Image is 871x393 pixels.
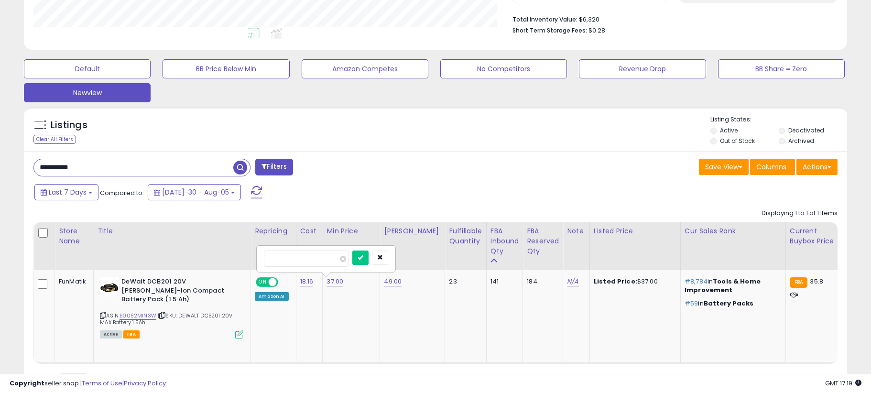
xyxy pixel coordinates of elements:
[277,278,292,286] span: OFF
[49,187,87,197] span: Last 7 Days
[82,379,122,388] a: Terms of Use
[512,15,577,23] b: Total Inventory Value:
[440,59,567,78] button: No Competitors
[790,226,839,246] div: Current Buybox Price
[567,277,578,286] a: N/A
[685,299,698,308] span: #59
[685,299,778,308] p: in
[527,277,555,286] div: 184
[449,226,482,246] div: Fulfillable Quantity
[720,137,755,145] label: Out of Stock
[718,59,845,78] button: BB Share = Zero
[796,159,838,175] button: Actions
[810,277,823,286] span: 35.8
[255,226,292,236] div: Repricing
[10,379,44,388] strong: Copyright
[300,277,314,286] a: 18.16
[710,115,847,124] p: Listing States:
[327,277,343,286] a: 37.00
[163,59,289,78] button: BB Price Below Min
[100,188,144,197] span: Compared to:
[255,292,288,301] div: Amazon AI
[120,312,156,320] a: B0052MIN3W
[384,226,441,236] div: [PERSON_NAME]
[720,126,738,134] label: Active
[685,226,782,236] div: Cur Sales Rank
[567,226,586,236] div: Note
[384,277,402,286] a: 49.00
[685,277,708,286] span: #8,784
[100,277,243,338] div: ASIN:
[148,184,241,200] button: [DATE]-30 - Aug-05
[762,209,838,218] div: Displaying 1 to 1 of 1 items
[124,379,166,388] a: Privacy Policy
[121,277,238,306] b: DeWalt DCB201 20V [PERSON_NAME]-Ion Compact Battery Pack (1.5 Ah)
[756,162,786,172] span: Columns
[100,277,119,296] img: 41iW3LjVJwL._SL40_.jpg
[685,277,778,295] p: in
[490,226,519,256] div: FBA inbound Qty
[490,277,516,286] div: 141
[790,277,807,288] small: FBA
[24,83,151,102] button: Newview
[685,277,761,295] span: Tools & Home Improvement
[788,126,824,134] label: Deactivated
[300,226,319,236] div: Cost
[704,299,754,308] span: Battery Packs
[51,119,87,132] h5: Listings
[527,226,559,256] div: FBA Reserved Qty
[10,379,166,388] div: seller snap | |
[257,278,269,286] span: ON
[699,159,749,175] button: Save View
[100,312,232,326] span: | SKU: DEWALT DCB201 20V MAX Battery 1.5Ah
[750,159,795,175] button: Columns
[594,277,673,286] div: $37.00
[255,159,293,175] button: Filters
[34,184,98,200] button: Last 7 Days
[302,59,428,78] button: Amazon Competes
[588,26,605,35] span: $0.28
[100,330,122,338] span: All listings currently available for purchase on Amazon
[59,277,86,286] div: FunMatik
[449,277,479,286] div: 23
[33,135,76,144] div: Clear All Filters
[512,26,587,34] b: Short Term Storage Fees:
[98,226,247,236] div: Title
[579,59,706,78] button: Revenue Drop
[825,379,861,388] span: 2025-08-14 17:19 GMT
[24,59,151,78] button: Default
[594,277,637,286] b: Listed Price:
[594,226,676,236] div: Listed Price
[59,226,89,246] div: Store Name
[327,226,376,236] div: Min Price
[123,330,140,338] span: FBA
[162,187,229,197] span: [DATE]-30 - Aug-05
[512,13,830,24] li: $6,320
[788,137,814,145] label: Archived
